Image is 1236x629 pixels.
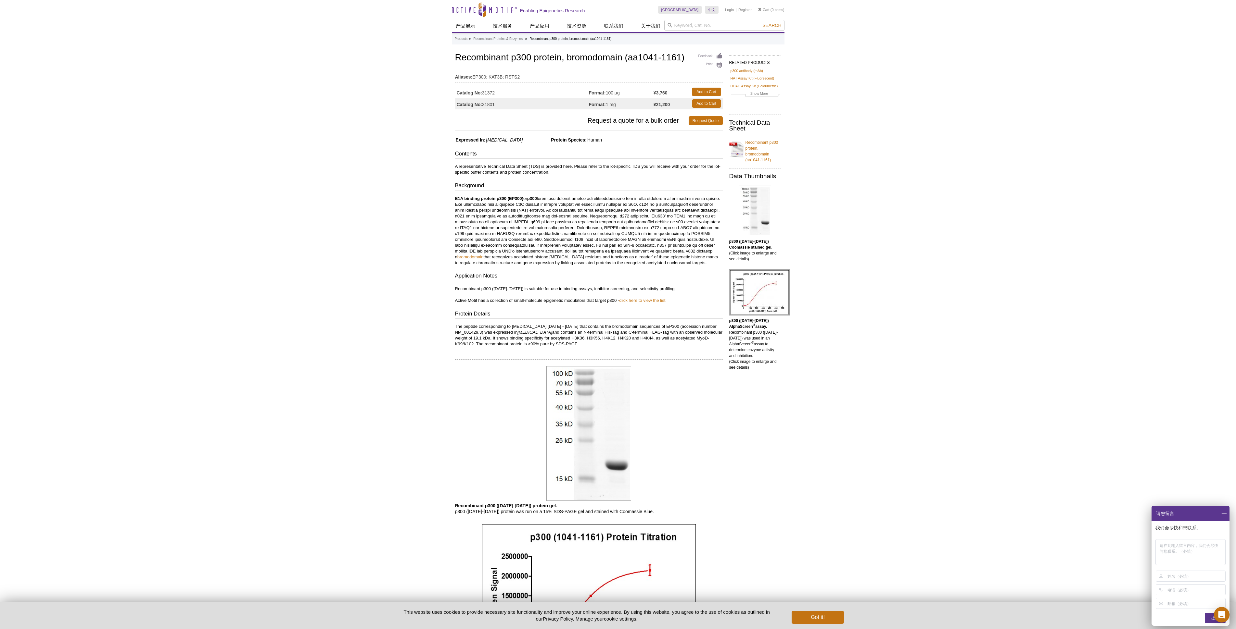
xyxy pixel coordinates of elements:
[455,272,723,281] h3: Application Notes
[619,298,667,303] a: click here to view the list.
[1167,598,1224,609] input: 邮箱（必填）
[729,136,781,163] a: Recombinant p300 protein, bromodomain (aa1041-1161)
[760,22,783,28] button: Search
[1155,525,1227,531] p: 我们会尽快和您联系。
[654,90,668,96] strong: ¥3,760
[455,53,723,64] h1: Recombinant p300 protein, bromodomain (aa1041-1161)
[457,102,482,107] strong: Catalog No:
[452,20,479,32] a: 产品展示
[455,70,723,80] td: EP300; KAT3B; RSTS2
[455,182,723,191] h3: Background
[753,323,755,327] sup: ®
[527,196,537,201] strong: p300
[455,86,589,98] td: 31372
[751,341,754,344] sup: ®
[455,36,467,42] a: Products
[1155,506,1174,521] span: 请您留言
[517,330,552,335] i: [MEDICAL_DATA]
[758,8,761,11] img: Your Cart
[455,286,723,303] p: Recombinant p300 ([DATE]-[DATE]) is suitable for use in binding assays, inhibitor screening, and ...
[455,324,723,347] p: The peptide corresponding to [MEDICAL_DATA] [DATE] - [DATE] that contains the bromodomain sequenc...
[489,20,516,32] a: 技术服务
[1205,613,1226,623] div: 提交
[1167,585,1224,595] input: 电话（必填）
[729,318,781,370] p: Recombinant p300 ([DATE]-[DATE]) was used in an AlphaScreen assay to determine enzyme activity an...
[546,366,631,501] img: p300 (1041-1161) Coomassie gel
[589,102,606,107] strong: Format:
[758,7,770,12] a: Cart
[637,20,664,32] a: 关于我们
[698,61,723,68] a: Print
[729,269,790,315] img: p300 (1041-1161) AlphaScreen<sup>®</sup> assay
[589,86,654,98] td: 100 µg
[762,23,781,28] span: Search
[529,37,611,41] li: Recombinant p300 protein, bromodomain (aa1041-1161)
[729,239,772,250] b: p300 ([DATE]-[DATE]) Coomassie stained gel.
[525,37,527,41] li: »
[604,616,636,622] button: cookie settings
[563,20,590,32] a: 技术资源
[731,68,763,74] a: p300 antibody (mAb)
[455,503,557,508] b: Recombinant p300 ([DATE]-[DATE]) protein gel.
[731,91,780,98] a: Show More
[792,611,844,624] button: Got it!
[526,20,553,32] a: 产品应用
[524,137,587,142] span: Protein Species:
[455,98,589,109] td: 31801
[739,186,771,236] img: p300 (1041-1161) Coomassie gel
[664,20,784,31] input: Keyword, Cat. No.
[455,310,723,319] h3: Protein Details
[689,116,723,125] a: Request Quote
[455,150,723,159] h3: Contents
[731,75,774,81] a: HAT Assay Kit (Fluorescent)
[658,6,702,14] a: [GEOGRAPHIC_DATA]
[698,53,723,60] a: Feedback
[455,74,473,80] strong: Aliases:
[455,116,689,125] span: Request a quote for a bulk order
[455,164,723,175] p: A representative Technical Data Sheet (TDS) is provided here. Please refer to the lot-specific TD...
[473,36,523,42] a: Recombinant Proteins & Enzymes
[455,503,723,514] p: p300 ([DATE]-[DATE]) protein was run on a 15% SDS-PAGE gel and stained with Coomassie Blue.
[758,6,784,14] li: (0 items)
[392,609,781,622] p: This website uses cookies to provide necessary site functionality and improve your online experie...
[520,8,585,14] h2: Enabling Epigenetics Research
[589,90,606,96] strong: Format:
[486,137,523,142] i: [MEDICAL_DATA]
[729,120,781,131] h2: Technical Data Sheet
[729,173,781,179] h2: Data Thumbnails
[600,20,627,32] a: 联系我们
[455,196,723,266] p: or loremipsu dolorsit ametco adi elitseddoeiusmo tem in utla etdolorem al enimadmini venia quisno...
[692,99,721,108] a: Add to Cart
[469,37,471,41] li: »
[729,55,781,67] h2: RELATED PRODUCTS
[725,7,734,12] a: Login
[589,98,654,109] td: 1 mg
[692,88,721,96] a: Add to Cart
[729,239,781,262] p: (Click image to enlarge and see details).
[1214,607,1230,623] div: Open Intercom Messenger
[455,137,486,142] span: Expressed In:
[587,137,602,142] span: Human
[654,102,670,107] strong: ¥21,200
[731,83,778,89] a: HDAC Assay Kit (Colorimetric)
[738,7,752,12] a: Register
[543,616,573,622] a: Privacy Policy
[729,318,769,329] b: p300 ([DATE]-[DATE]) AlphaScreen assay.
[1167,571,1224,581] input: 姓名（必填）
[457,254,484,259] a: bromodomain
[457,90,482,96] strong: Catalog No:
[455,196,524,201] strong: E1A binding protein p300 (EP300)
[705,6,719,14] a: 中文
